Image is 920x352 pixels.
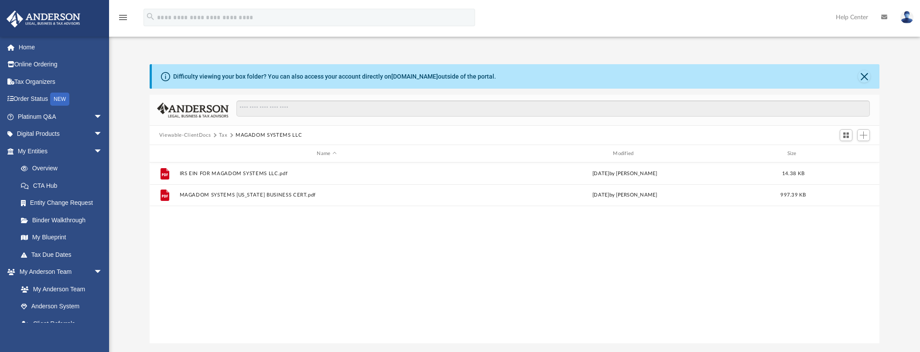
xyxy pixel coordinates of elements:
button: Switch to Grid View [840,129,853,141]
button: Add [857,129,870,141]
a: Client Referrals [12,315,111,332]
a: Binder Walkthrough [12,211,116,229]
a: Home [6,38,116,56]
a: Digital Productsarrow_drop_down [6,125,116,143]
input: Search files and folders [236,100,870,117]
span: arrow_drop_down [94,263,111,281]
span: arrow_drop_down [94,125,111,143]
a: Platinum Q&Aarrow_drop_down [6,108,116,125]
a: Anderson System [12,298,111,315]
div: Difficulty viewing your box folder? You can also access your account directly on outside of the p... [173,72,496,81]
img: User Pic [900,11,913,24]
a: [DOMAIN_NAME] [391,73,438,80]
a: menu [118,17,128,23]
div: Modified [477,150,772,158]
span: arrow_drop_down [94,142,111,160]
div: Size [776,150,811,158]
i: menu [118,12,128,23]
div: grid [150,162,879,343]
button: Tax [219,131,228,139]
span: 14.38 KB [782,171,804,176]
a: CTA Hub [12,177,116,194]
div: Name [179,150,473,158]
div: id [814,150,876,158]
div: [DATE] by [PERSON_NAME] [478,191,772,199]
button: MAGADOM SYSTEMS [US_STATE] BUSINESS CERT.pdf [179,192,474,198]
a: Online Ordering [6,56,116,73]
a: Entity Change Request [12,194,116,212]
a: My Anderson Team [12,280,107,298]
div: NEW [50,93,69,106]
span: arrow_drop_down [94,108,111,126]
button: Viewable-ClientDocs [159,131,211,139]
div: id [154,150,175,158]
i: search [146,12,155,21]
a: My Entitiesarrow_drop_down [6,142,116,160]
a: Overview [12,160,116,177]
button: Close [858,70,870,83]
a: My Blueprint [12,229,111,246]
span: 997.39 KB [780,193,806,197]
a: Tax Due Dates [12,246,116,263]
img: Anderson Advisors Platinum Portal [4,10,83,28]
a: My Anderson Teamarrow_drop_down [6,263,111,281]
a: Order StatusNEW [6,90,116,108]
button: MAGADOM SYSTEMS LLC [236,131,302,139]
div: [DATE] by [PERSON_NAME] [478,170,772,178]
button: IRS EIN FOR MAGADOM SYSTEMS LLC.pdf [179,171,474,176]
a: Tax Organizers [6,73,116,90]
